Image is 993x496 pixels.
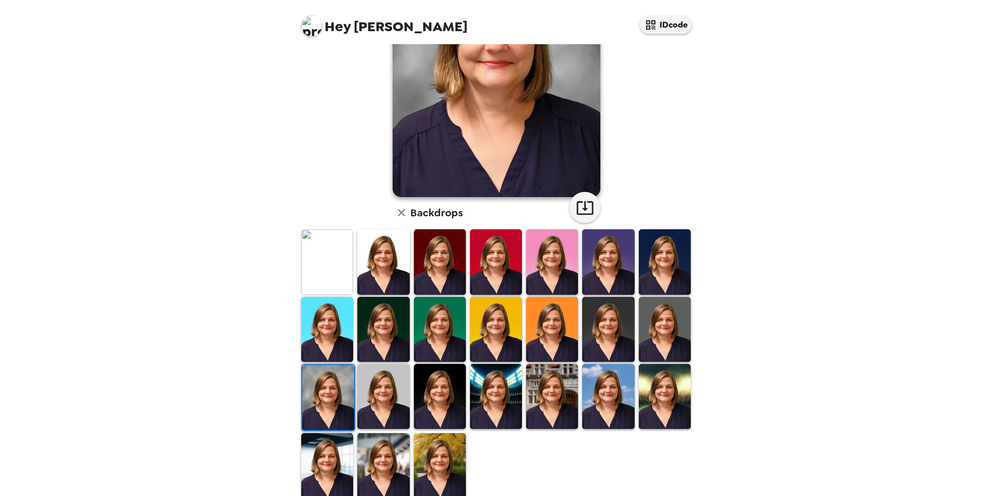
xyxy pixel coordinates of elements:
h6: Backdrops [410,204,463,221]
img: Original [301,229,353,294]
img: profile pic [301,16,322,36]
span: [PERSON_NAME] [301,10,467,34]
span: Hey [325,17,351,36]
button: IDcode [640,16,692,34]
